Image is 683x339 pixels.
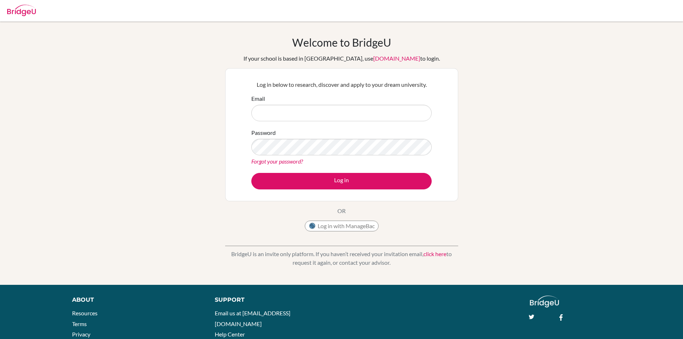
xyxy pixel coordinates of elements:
a: Terms [72,320,87,327]
p: OR [337,207,346,215]
label: Email [251,94,265,103]
a: Privacy [72,331,90,338]
img: Bridge-U [7,5,36,16]
a: Help Center [215,331,245,338]
p: BridgeU is an invite only platform. If you haven’t received your invitation email, to request it ... [225,250,458,267]
div: Support [215,296,333,304]
a: click here [423,250,446,257]
div: About [72,296,199,304]
button: Log in with ManageBac [305,221,379,231]
div: If your school is based in [GEOGRAPHIC_DATA], use to login. [243,54,440,63]
h1: Welcome to BridgeU [292,36,391,49]
a: [DOMAIN_NAME] [373,55,420,62]
label: Password [251,128,276,137]
a: Forgot your password? [251,158,303,165]
img: logo_white@2x-f4f0deed5e89b7ecb1c2cc34c3e3d731f90f0f143d5ea2071677605dd97b5244.png [530,296,559,307]
button: Log in [251,173,432,189]
a: Email us at [EMAIL_ADDRESS][DOMAIN_NAME] [215,310,290,327]
p: Log in below to research, discover and apply to your dream university. [251,80,432,89]
a: Resources [72,310,98,316]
